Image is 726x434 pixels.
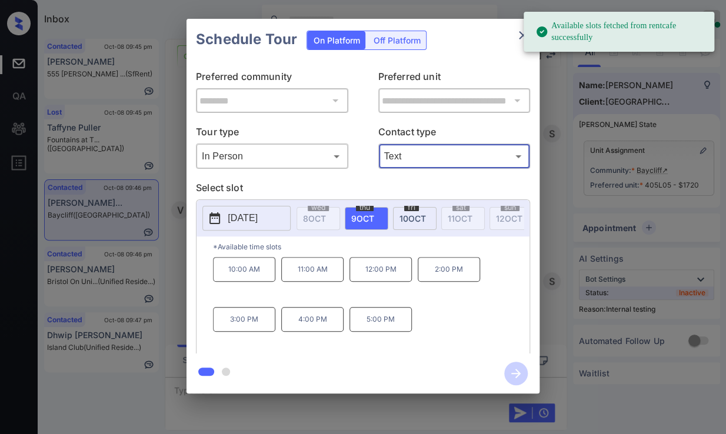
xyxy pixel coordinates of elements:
p: 2:00 PM [418,257,480,282]
p: Contact type [378,125,531,143]
span: 9 OCT [351,213,374,223]
p: 11:00 AM [281,257,344,282]
p: 3:00 PM [213,307,275,332]
p: Preferred community [196,69,348,88]
p: Tour type [196,125,348,143]
span: 10 OCT [399,213,426,223]
button: btn-next [497,358,535,389]
p: [DATE] [228,211,258,225]
button: close [511,24,535,47]
p: Select slot [196,181,530,199]
div: date-select [393,207,437,230]
h2: Schedule Tour [187,19,307,60]
button: [DATE] [202,206,291,231]
p: Preferred unit [378,69,531,88]
p: *Available time slots [213,236,529,257]
div: Off Platform [367,31,426,49]
span: thu [356,204,374,211]
div: date-select [345,207,388,230]
p: 10:00 AM [213,257,275,282]
div: Text [381,146,528,166]
div: On Platform [307,31,365,49]
div: Available slots fetched from rentcafe successfully [535,15,705,48]
p: 4:00 PM [281,307,344,332]
span: fri [404,204,419,211]
p: 12:00 PM [349,257,412,282]
p: 5:00 PM [349,307,412,332]
div: In Person [199,146,345,166]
